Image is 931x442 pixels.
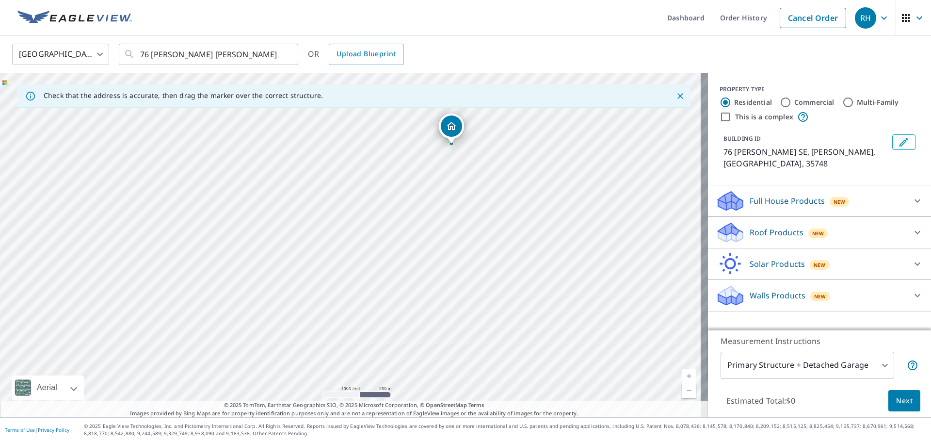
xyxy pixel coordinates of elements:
[723,146,888,169] p: 76 [PERSON_NAME] SE, [PERSON_NAME], [GEOGRAPHIC_DATA], 35748
[719,390,803,411] p: Estimated Total: $0
[721,335,918,347] p: Measurement Instructions
[329,44,403,65] a: Upload Blueprint
[716,284,923,307] div: Walls ProductsNew
[140,41,278,68] input: Search by address or latitude-longitude
[735,112,793,122] label: This is a complex
[439,114,464,144] div: Dropped pin, building 1, Residential property, 76 Mcmullen Ln SE Gurley, AL 35748
[750,227,803,238] p: Roof Products
[723,134,761,143] p: BUILDING ID
[780,8,846,28] a: Cancel Order
[84,423,926,437] p: © 2025 Eagle View Technologies, Inc. and Pictometry International Corp. All Rights Reserved. Repo...
[814,293,826,300] span: New
[855,7,876,29] div: RH
[682,369,696,383] a: Current Level 15, Zoom In
[308,44,404,65] div: OR
[674,90,687,102] button: Close
[224,401,484,409] span: © 2025 TomTom, Earthstar Geographics SIO, © 2025 Microsoft Corporation, ©
[44,91,323,100] p: Check that the address is accurate, then drag the marker over the correct structure.
[5,427,69,433] p: |
[5,426,35,433] a: Terms of Use
[814,261,826,269] span: New
[896,395,913,407] span: Next
[750,195,825,207] p: Full House Products
[750,290,805,301] p: Walls Products
[734,98,772,107] label: Residential
[426,401,466,409] a: OpenStreetMap
[716,252,923,276] div: Solar ProductsNew
[17,11,132,25] img: EV Logo
[721,352,894,379] div: Primary Structure + Detached Garage
[38,426,69,433] a: Privacy Policy
[794,98,835,107] label: Commercial
[892,134,915,150] button: Edit building 1
[888,390,920,412] button: Next
[337,48,396,60] span: Upload Blueprint
[907,360,918,371] span: Your report will include the primary structure and a detached garage if one exists.
[720,85,919,94] div: PROPERTY TYPE
[716,221,923,244] div: Roof ProductsNew
[468,401,484,409] a: Terms
[716,189,923,213] div: Full House ProductsNew
[834,198,846,206] span: New
[812,229,824,237] span: New
[857,98,899,107] label: Multi-Family
[750,258,805,270] p: Solar Products
[12,41,109,68] div: [GEOGRAPHIC_DATA]
[682,383,696,398] a: Current Level 15, Zoom Out
[34,376,60,400] div: Aerial
[12,376,84,400] div: Aerial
